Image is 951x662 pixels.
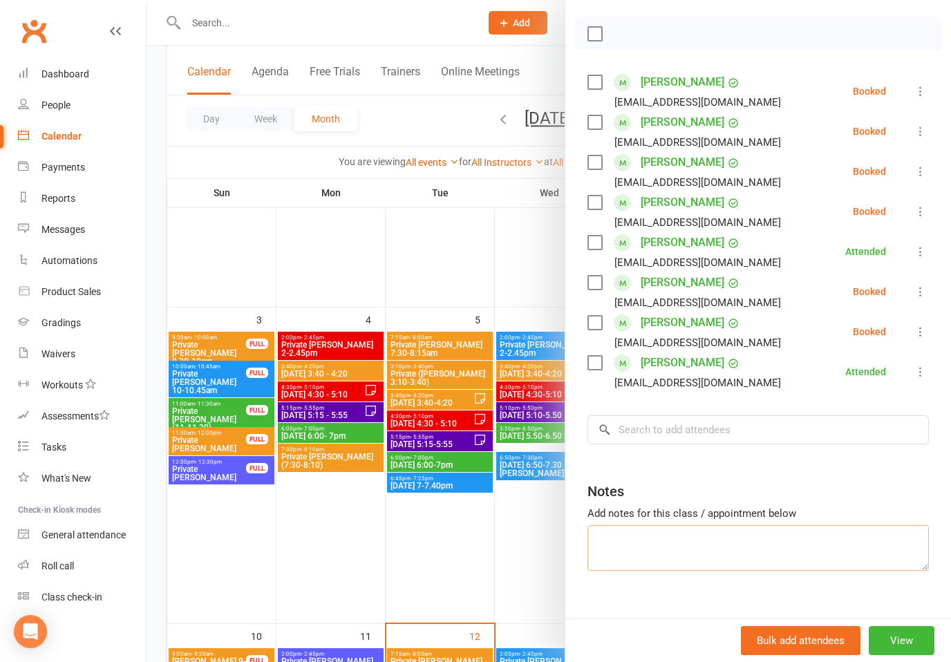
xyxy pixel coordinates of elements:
div: Product Sales [41,286,101,297]
div: Class check-in [41,592,102,603]
div: People [41,100,70,111]
div: Reports [41,193,75,204]
div: [EMAIL_ADDRESS][DOMAIN_NAME] [614,334,781,352]
div: Automations [41,255,97,266]
a: [PERSON_NAME] [641,272,724,294]
a: Calendar [18,121,146,152]
a: Product Sales [18,276,146,308]
a: Roll call [18,551,146,582]
a: [PERSON_NAME] [641,111,724,133]
div: [EMAIL_ADDRESS][DOMAIN_NAME] [614,294,781,312]
a: Assessments [18,401,146,432]
a: Workouts [18,370,146,401]
a: Clubworx [17,14,51,48]
div: [EMAIL_ADDRESS][DOMAIN_NAME] [614,173,781,191]
div: Booked [853,287,886,296]
div: Open Intercom Messenger [14,615,47,648]
div: [EMAIL_ADDRESS][DOMAIN_NAME] [614,254,781,272]
div: Gradings [41,317,81,328]
div: Workouts [41,379,83,390]
div: Messages [41,224,85,235]
div: Attended [845,247,886,256]
a: [PERSON_NAME] [641,191,724,214]
a: [PERSON_NAME] [641,312,724,334]
a: [PERSON_NAME] [641,231,724,254]
a: Automations [18,245,146,276]
a: Messages [18,214,146,245]
div: Roll call [41,560,74,571]
a: Payments [18,152,146,183]
a: [PERSON_NAME] [641,352,724,374]
div: Add notes for this class / appointment below [587,505,929,522]
div: [EMAIL_ADDRESS][DOMAIN_NAME] [614,374,781,392]
a: General attendance kiosk mode [18,520,146,551]
div: Booked [853,327,886,337]
div: General attendance [41,529,126,540]
a: People [18,90,146,121]
div: Booked [853,126,886,136]
div: Assessments [41,410,110,422]
div: Booked [853,207,886,216]
div: Calendar [41,131,82,142]
a: [PERSON_NAME] [641,151,724,173]
a: What's New [18,463,146,494]
div: Booked [853,167,886,176]
button: View [869,626,934,655]
div: Waivers [41,348,75,359]
a: Waivers [18,339,146,370]
div: Booked [853,86,886,96]
div: Payments [41,162,85,173]
input: Search to add attendees [587,415,929,444]
a: Class kiosk mode [18,582,146,613]
button: Bulk add attendees [741,626,860,655]
a: [PERSON_NAME] [641,71,724,93]
div: Tasks [41,442,66,453]
div: [EMAIL_ADDRESS][DOMAIN_NAME] [614,93,781,111]
div: Dashboard [41,68,89,79]
a: Dashboard [18,59,146,90]
div: What's New [41,473,91,484]
div: [EMAIL_ADDRESS][DOMAIN_NAME] [614,214,781,231]
div: Notes [587,482,624,501]
a: Tasks [18,432,146,463]
div: Attended [845,367,886,377]
a: Gradings [18,308,146,339]
div: [EMAIL_ADDRESS][DOMAIN_NAME] [614,133,781,151]
a: Reports [18,183,146,214]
